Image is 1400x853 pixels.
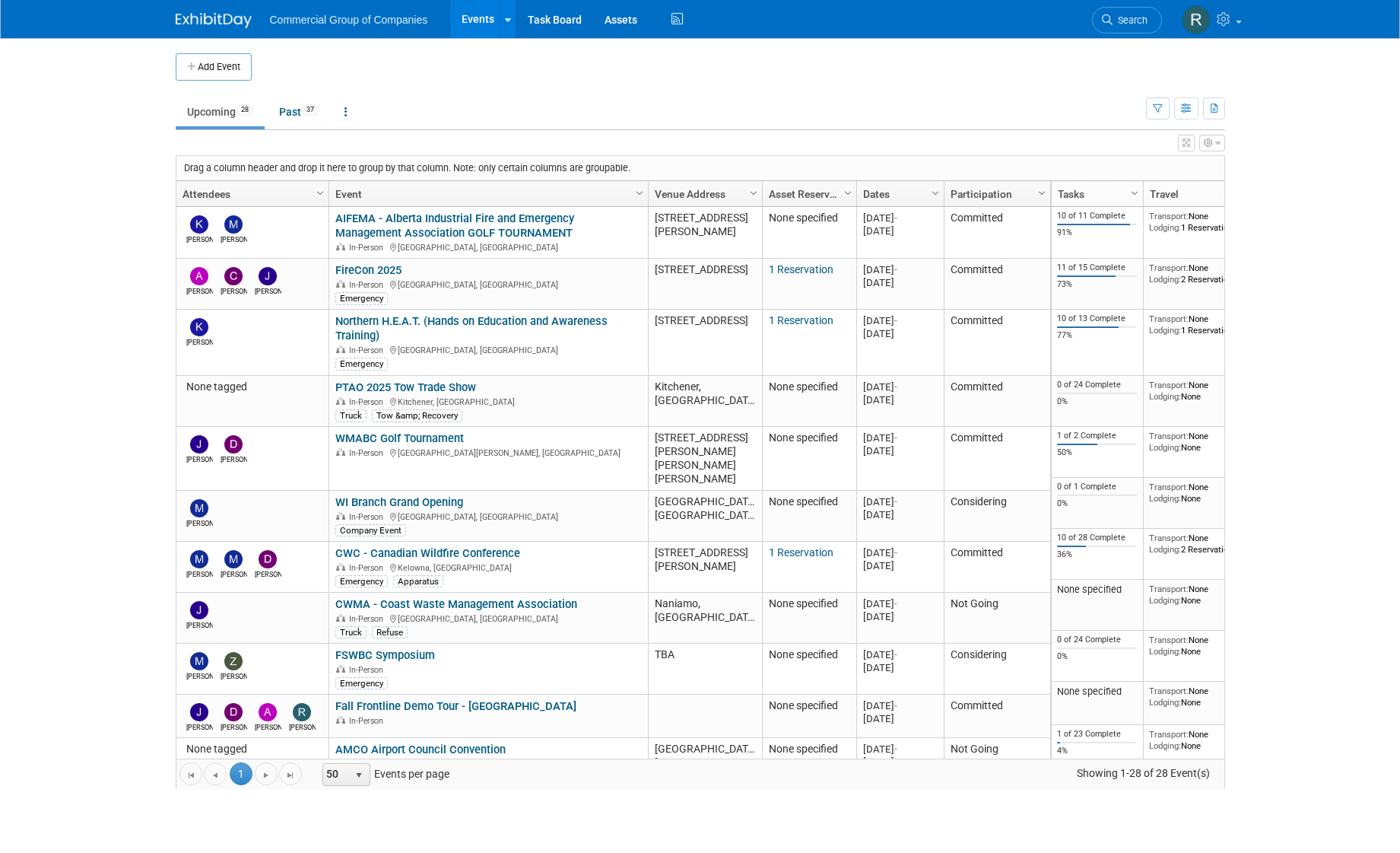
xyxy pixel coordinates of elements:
a: Column Settings [745,181,762,204]
div: [DATE] [863,610,937,623]
div: [DATE] [863,648,937,661]
div: [DATE] [863,380,937,393]
span: Lodging: [1149,646,1181,657]
span: - [894,381,897,393]
img: David West [224,435,243,454]
div: 10 of 13 Complete [1057,314,1137,324]
div: Jamie Zimmerman [255,285,281,297]
span: Transport: [1149,533,1189,543]
span: None specified [769,380,838,393]
div: Kelowna, [GEOGRAPHIC_DATA] [335,561,641,574]
a: CWMA - Coast Waste Management Association [335,597,577,611]
img: Alexander Cafovski [190,267,208,285]
td: Committed [944,259,1050,310]
span: Showing 1-28 of 28 Event(s) [1062,762,1224,784]
img: Zachary Button [224,652,243,670]
div: Mike Thomson [186,670,213,682]
span: Lodging: [1149,325,1181,336]
span: Transport: [1149,584,1189,594]
a: Go to the next page [255,762,278,785]
span: In-Person [349,614,388,624]
div: Drag a column header and drop it here to group by that column. Note: only certain columns are gro... [176,156,1224,180]
a: FSWBC Symposium [335,648,435,662]
span: - [894,598,897,610]
div: 77% [1057,330,1137,341]
span: Transport: [1149,482,1189,492]
div: [DATE] [863,276,937,289]
td: Committed [944,427,1050,491]
span: None specified [769,699,838,711]
a: 1 Reservation [769,263,833,275]
img: Jason Fast [190,435,208,454]
span: Events per page [303,762,465,785]
a: Participation [951,181,1040,207]
span: Column Settings [929,187,941,199]
div: [GEOGRAPHIC_DATA], [GEOGRAPHIC_DATA] [335,240,641,253]
span: In-Person [349,397,388,407]
div: 11 of 15 Complete [1057,263,1137,273]
a: 1 Reservation [769,314,833,326]
span: Column Settings [748,187,760,199]
a: Travel [1150,181,1255,207]
img: Kelly Mayhew [190,215,208,234]
div: [GEOGRAPHIC_DATA], [GEOGRAPHIC_DATA] [335,757,641,770]
div: 0 of 24 Complete [1057,635,1137,645]
span: None specified [769,431,838,444]
div: 0% [1057,396,1137,407]
div: [DATE] [863,263,937,276]
img: Mitch Mesenchuk [190,499,208,517]
span: Column Settings [1036,187,1048,199]
img: Mike Feduniw [190,550,208,568]
td: [STREET_ADDRESS][PERSON_NAME][PERSON_NAME][PERSON_NAME] [648,427,762,491]
img: Richard Gale [293,703,311,721]
span: Lodging: [1149,391,1181,402]
div: [DATE] [863,699,937,712]
div: Mike Thomson [221,568,247,580]
div: None None [1149,686,1259,708]
div: [DATE] [863,597,937,610]
div: [DATE] [863,712,937,725]
a: AIFEMA - Alberta Industrial Fire and Emergency Management Association GOLF TOURNAMENT [335,212,574,240]
span: Lodging: [1149,544,1181,555]
div: Kelly Mayhew [186,234,213,245]
span: Transport: [1149,211,1189,221]
td: Considering [944,644,1050,695]
img: Mike Feduniw [224,215,243,234]
a: Column Settings [927,181,944,204]
div: [DATE] [863,393,937,406]
img: Derek MacDonald [224,703,243,721]
div: Darren Daviduck [255,568,281,580]
span: - [894,212,897,224]
div: [DATE] [863,431,937,444]
span: - [894,496,897,508]
div: 0 of 1 Complete [1057,482,1137,492]
div: None tagged [183,743,322,756]
span: In-Person [349,448,388,458]
a: Go to the last page [279,762,302,785]
div: David West [221,454,247,465]
img: Cole Mattern [224,267,243,285]
img: Alexander Cafovski [259,703,277,721]
span: Transport: [1149,263,1189,273]
span: Column Settings [633,187,646,199]
div: [DATE] [863,444,937,457]
span: - [894,700,897,711]
a: Upcoming28 [176,97,265,126]
div: Emergency [335,292,388,304]
a: Column Settings [1126,181,1143,204]
span: Lodging: [1149,595,1181,606]
div: Emergency [335,677,388,689]
a: CWC - Canadian Wildfire Conference [335,546,520,560]
div: Kelly Mayhew [186,336,213,348]
a: Event [335,181,638,207]
div: [DATE] [863,212,937,224]
span: Transport: [1149,686,1189,696]
div: Derek MacDonald [221,721,247,733]
span: Go to the first page [185,769,197,781]
div: 4% [1057,746,1137,756]
a: Tasks [1058,181,1133,207]
div: Tow &amp; Recovery [372,409,462,422]
div: [DATE] [863,743,937,756]
td: Committed [944,542,1050,593]
span: 1 [230,762,252,785]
